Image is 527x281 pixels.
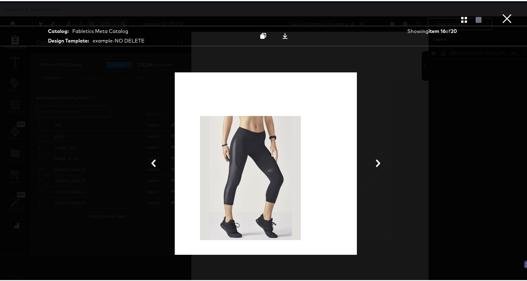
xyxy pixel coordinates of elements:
[48,26,69,34] strong: Catalog:
[451,27,457,33] strong: 20
[48,36,89,43] strong: Design Template:
[72,26,128,34] div: Fabletics Meta Catalog
[407,26,473,34] div: Showing of
[429,27,445,33] strong: item 16
[93,36,145,43] div: example-NO DELETE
